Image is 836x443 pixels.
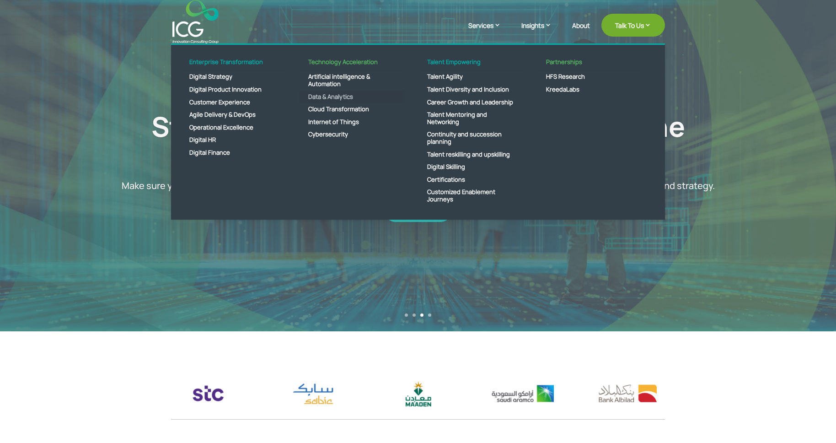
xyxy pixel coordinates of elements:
a: Insights [521,21,561,43]
a: Digital HR [180,134,285,146]
img: maaden logo [380,378,455,410]
a: Digital Strategy [180,70,285,83]
a: Services [468,21,510,43]
a: Customized Enablement Journeys [418,186,523,205]
a: 1 [405,313,408,317]
a: HFS Research [537,70,642,83]
a: Talent Agility [418,70,523,83]
a: Agile Delivery & DevOps [180,108,285,121]
div: 11 / 17 [590,378,665,410]
img: saudi aramco [485,378,560,410]
a: Technology Acceleration [299,59,404,71]
a: Talent reskilling and upskilling [418,148,523,161]
a: 3 [420,313,423,317]
a: Customer Experience [180,96,285,109]
a: Cybersecurity [299,128,404,141]
a: Step into the future of connectivity: The whole new Metaverse [151,108,685,178]
a: Enterprise Transformation [180,59,285,71]
div: 8 / 17 [276,378,350,410]
a: Talent Mentoring and Networking [418,108,523,128]
a: Partnerships [537,59,642,71]
a: Digital Finance [180,146,285,159]
a: About [572,22,590,43]
iframe: Chat Widget [684,344,836,443]
a: Certifications [418,173,523,186]
a: Data & Analytics [299,91,404,103]
a: KreedaLabs [537,83,642,96]
a: Artificial intelligence & Automation [299,70,404,90]
img: sabic logo [276,378,350,410]
img: stc logo [171,378,246,410]
a: Talk To Us [601,14,665,37]
a: Continuity and succession planning [418,128,523,148]
a: Talent Empowering [418,59,523,71]
div: 7 / 17 [171,378,246,410]
a: Operational Excellence [180,121,285,134]
a: 2 [413,313,416,317]
div: 10 / 17 [485,378,560,410]
a: Career Growth and Leadership [418,96,523,109]
a: Talent Diversity and Inclusion [418,83,523,96]
img: bank albilad [590,378,665,410]
a: Digital Skilling [418,161,523,173]
p: Make sure your business is ready to take full advantage of [DATE] digital economy by accelerating... [109,180,727,191]
a: Digital Product Innovation [180,83,285,96]
a: 4 [428,313,431,317]
a: Internet of Things [299,116,404,129]
a: Cloud Transformation [299,103,404,116]
div: 9 / 17 [380,378,455,410]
